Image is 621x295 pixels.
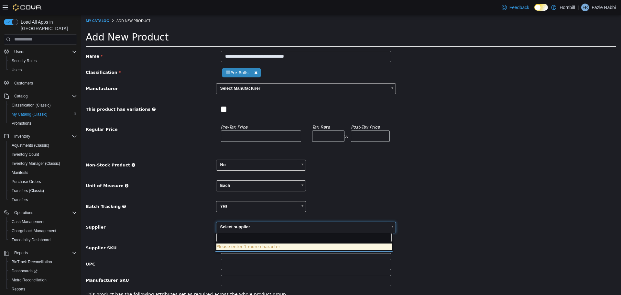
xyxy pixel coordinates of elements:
[12,209,36,217] button: Operations
[12,48,27,56] button: Users
[12,143,49,148] span: Adjustments (Classic)
[12,79,36,87] a: Customers
[9,169,77,176] span: Manifests
[12,237,50,243] span: Traceabilty Dashboard
[6,110,80,119] button: My Catalog (Classic)
[9,110,77,118] span: My Catalog (Classic)
[1,92,80,101] button: Catalog
[534,4,548,11] input: Dark Mode
[499,1,532,14] a: Feedback
[9,178,44,186] a: Purchase Orders
[9,119,77,127] span: Promotions
[12,58,37,63] span: Security Roles
[12,197,28,202] span: Transfers
[9,151,77,158] span: Inventory Count
[12,209,77,217] span: Operations
[12,219,44,224] span: Cash Management
[9,57,39,65] a: Security Roles
[12,112,48,117] span: My Catalog (Classic)
[9,267,40,275] a: Dashboards
[13,4,42,11] img: Cova
[6,159,80,168] button: Inventory Manager (Classic)
[1,248,80,257] button: Reports
[9,101,53,109] a: Classification (Classic)
[9,142,52,149] a: Adjustments (Classic)
[12,278,47,283] span: Metrc Reconciliation
[9,187,47,195] a: Transfers (Classic)
[592,4,616,11] p: Fazle Rabbi
[12,287,25,292] span: Reports
[9,276,77,284] span: Metrc Reconciliation
[6,257,80,267] button: BioTrack Reconciliation
[9,196,30,204] a: Transfers
[14,81,33,86] span: Customers
[9,196,77,204] span: Transfers
[14,49,24,54] span: Users
[9,258,55,266] a: BioTrack Reconciliation
[9,276,49,284] a: Metrc Reconciliation
[14,250,28,255] span: Reports
[581,4,589,11] div: Fazle Rabbi
[9,160,63,167] a: Inventory Manager (Classic)
[6,235,80,244] button: Traceabilty Dashboard
[12,268,38,274] span: Dashboards
[12,228,56,233] span: Chargeback Management
[578,4,579,11] p: |
[1,208,80,217] button: Operations
[12,79,77,87] span: Customers
[1,78,80,88] button: Customers
[12,161,60,166] span: Inventory Manager (Classic)
[9,258,77,266] span: BioTrack Reconciliation
[9,169,31,176] a: Manifests
[583,4,588,11] span: FR
[6,267,80,276] a: Dashboards
[6,141,80,150] button: Adjustments (Classic)
[9,218,47,226] a: Cash Management
[9,57,77,65] span: Security Roles
[9,66,24,74] a: Users
[12,249,77,257] span: Reports
[6,186,80,195] button: Transfers (Classic)
[12,188,44,193] span: Transfers (Classic)
[6,195,80,204] button: Transfers
[12,170,28,175] span: Manifests
[9,236,77,244] span: Traceabilty Dashboard
[9,101,77,109] span: Classification (Classic)
[9,142,77,149] span: Adjustments (Classic)
[9,218,77,226] span: Cash Management
[12,249,30,257] button: Reports
[12,259,52,265] span: BioTrack Reconciliation
[12,132,77,140] span: Inventory
[9,66,77,74] span: Users
[9,227,59,235] a: Chargeback Management
[9,285,28,293] a: Reports
[12,67,22,73] span: Users
[14,134,30,139] span: Inventory
[9,236,53,244] a: Traceabilty Dashboard
[12,132,33,140] button: Inventory
[9,151,42,158] a: Inventory Count
[6,226,80,235] button: Chargeback Management
[6,276,80,285] button: Metrc Reconciliation
[6,56,80,65] button: Security Roles
[9,119,34,127] a: Promotions
[9,227,77,235] span: Chargeback Management
[6,217,80,226] button: Cash Management
[136,229,311,235] li: Please enter 1 more character
[12,92,30,100] button: Catalog
[9,178,77,186] span: Purchase Orders
[1,47,80,56] button: Users
[12,103,51,108] span: Classification (Classic)
[12,92,77,100] span: Catalog
[9,187,77,195] span: Transfers (Classic)
[1,132,80,141] button: Inventory
[6,177,80,186] button: Purchase Orders
[6,65,80,74] button: Users
[18,19,77,32] span: Load All Apps in [GEOGRAPHIC_DATA]
[9,285,77,293] span: Reports
[6,285,80,294] button: Reports
[14,94,27,99] span: Catalog
[12,179,41,184] span: Purchase Orders
[509,4,529,11] span: Feedback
